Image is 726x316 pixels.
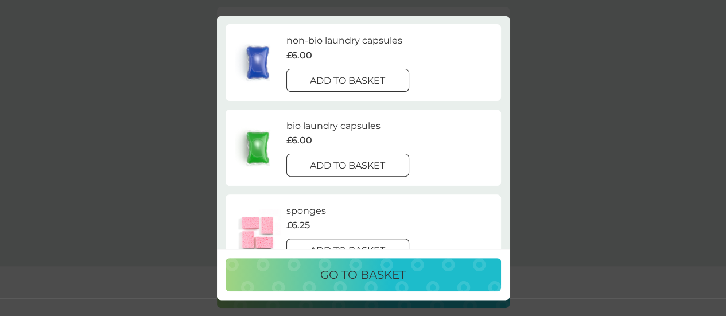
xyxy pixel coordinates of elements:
[286,48,312,63] p: £6.00
[286,34,402,49] p: non-bio laundry capsules
[226,258,501,291] button: go to basket
[286,239,410,262] button: add to basket
[286,204,326,219] p: sponges
[286,69,410,92] button: add to basket
[286,119,381,134] p: bio laundry capsules
[310,243,385,258] p: add to basket
[286,219,310,233] p: £6.25
[310,158,385,173] p: add to basket
[310,73,385,88] p: add to basket
[286,133,312,148] p: £6.00
[286,154,410,177] button: add to basket
[320,266,406,284] p: go to basket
